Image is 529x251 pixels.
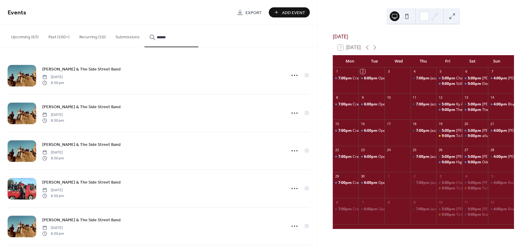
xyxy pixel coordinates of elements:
div: Open Mic with [PERSON_NAME] [378,207,432,212]
span: 4:00pm [493,207,508,212]
div: Wed [387,55,411,67]
div: Joslynn Burford [462,207,488,212]
span: [PERSON_NAME] & The Side Street Band [42,217,121,223]
a: [PERSON_NAME] & The Side Street Band [42,66,121,73]
span: 4:00pm [493,76,508,81]
div: 28 [490,148,494,152]
span: 9:00pm [468,107,482,112]
div: Jazz & Blues Night [411,207,437,212]
div: 26 [438,148,443,152]
div: 6 [335,200,339,204]
div: Jazz & Blues Night [411,76,437,81]
div: 2 [412,174,417,178]
div: Open Mic with Joslynn Burford [358,76,385,81]
div: Ky Anto [436,102,462,107]
div: Tue [362,55,387,67]
span: [DATE] [42,150,64,155]
span: 5:00pm [468,207,482,212]
div: [PERSON_NAME] & [PERSON_NAME] [456,207,518,212]
div: [PERSON_NAME] [456,128,485,133]
button: Past (100+) [43,25,74,47]
div: 21 [490,121,494,126]
span: [DATE] [42,188,64,193]
span: 9:00pm [442,107,456,112]
div: 9 [360,95,365,100]
span: 5:00pm [468,180,482,185]
span: 6:00pm [364,207,378,212]
div: Jazz & Blues Night [430,102,461,107]
span: 5:00pm [468,154,482,159]
div: Crash and Burn [353,154,379,159]
span: 5:00pm [442,154,456,159]
span: [PERSON_NAME] & The Side Street Band [42,142,121,148]
div: Open Mic with [PERSON_NAME] [378,128,432,133]
button: Add Event [269,7,310,17]
span: 7:00pm [338,102,353,107]
div: Jazz & Blues Night [430,128,461,133]
div: Open Mic with Joslynn Burford [358,128,385,133]
div: The Fabulous Tonemasters [436,107,462,112]
span: [PERSON_NAME] & The Side Street Band [42,104,121,110]
div: 13 [464,95,469,100]
a: [PERSON_NAME] & The Side Street Band [42,103,121,110]
div: 30 [360,174,365,178]
div: The Fabulous Tonemasters [456,107,502,112]
div: Rocky Islander [488,180,514,185]
div: Open Mic with [PERSON_NAME] [378,102,432,107]
div: 12 [438,95,443,100]
div: Bluegrass Menagerie [488,207,514,212]
div: [PERSON_NAME] [482,207,511,212]
span: Add Event [282,10,305,16]
div: Open Mic with [PERSON_NAME] [378,154,432,159]
div: Odd Man Rush [462,160,488,165]
div: Open Mic with Johann Burkhardt [358,207,385,212]
div: 29 [335,174,339,178]
div: 22 [335,148,339,152]
div: Electric City Pulse [462,81,488,86]
div: 7 [490,69,494,74]
span: 6:00pm [364,102,378,107]
span: 7:00pm [416,154,430,159]
div: Mike MacCurdy [462,102,488,107]
div: Charlie Horse [456,76,480,81]
div: Jazz & Blues Night [430,154,461,159]
div: 8 [335,95,339,100]
div: Crash and Burn [333,180,359,185]
div: 4 [412,69,417,74]
div: To Be Announced [456,212,486,217]
span: 4:00pm [493,180,508,185]
span: 9:00pm [468,212,482,217]
span: [DATE] [42,74,64,80]
span: 8:30 pm [42,193,64,199]
div: Charlie Horse [456,180,480,185]
div: 23 [360,148,365,152]
div: The Hounds of Thunder [462,107,488,112]
span: 5:00pm [468,102,482,107]
span: 7:00pm [338,180,353,185]
span: 4:00pm [493,128,508,133]
div: High Waters Band [436,160,462,165]
button: Submissions [111,25,144,47]
span: 5:00pm [442,180,456,185]
div: [PERSON_NAME] [482,154,511,159]
div: Still Picking Country [456,81,490,86]
a: [PERSON_NAME] & The Side Street Band [42,216,121,223]
div: Open Mic with Joslynn Burford [358,180,385,185]
span: 9:00pm [468,133,482,139]
div: 27 [464,148,469,152]
div: Charlie Horse [436,76,462,81]
div: [PERSON_NAME] [482,102,511,107]
div: To Be Announced [482,186,512,191]
span: 6:00pm [364,128,378,133]
div: 2 [360,69,365,74]
div: Crash and Burn [353,76,379,81]
div: 25 [412,148,417,152]
span: 4:00pm [493,102,508,107]
span: 8:30 pm [42,155,64,161]
span: [PERSON_NAME] & The Side Street Band [42,179,121,186]
span: [DATE] [42,112,64,118]
div: 11 [412,95,417,100]
div: To Be Announced [456,186,486,191]
button: Upcoming (63) [6,25,43,47]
